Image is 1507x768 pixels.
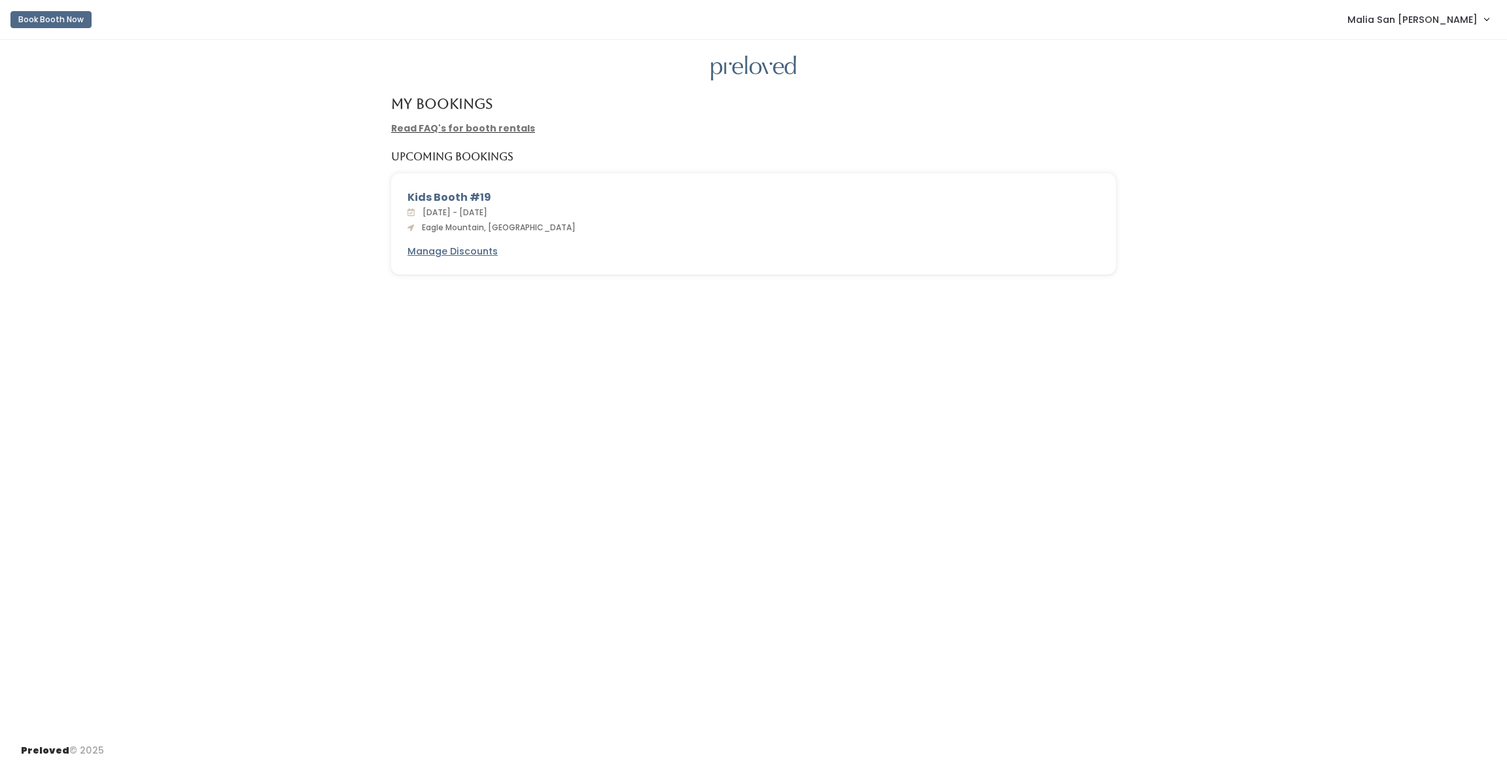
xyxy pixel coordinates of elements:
[407,190,1100,205] div: Kids Booth #19
[391,122,535,135] a: Read FAQ's for booth rentals
[391,96,493,111] h4: My Bookings
[10,11,92,28] button: Book Booth Now
[1334,5,1502,33] a: Malia San [PERSON_NAME]
[711,56,796,81] img: preloved logo
[21,733,104,758] div: © 2025
[407,245,498,258] a: Manage Discounts
[10,5,92,34] a: Book Booth Now
[417,207,487,218] span: [DATE] - [DATE]
[391,151,513,163] h5: Upcoming Bookings
[417,222,576,233] span: Eagle Mountain, [GEOGRAPHIC_DATA]
[1347,12,1478,27] span: Malia San [PERSON_NAME]
[21,744,69,757] span: Preloved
